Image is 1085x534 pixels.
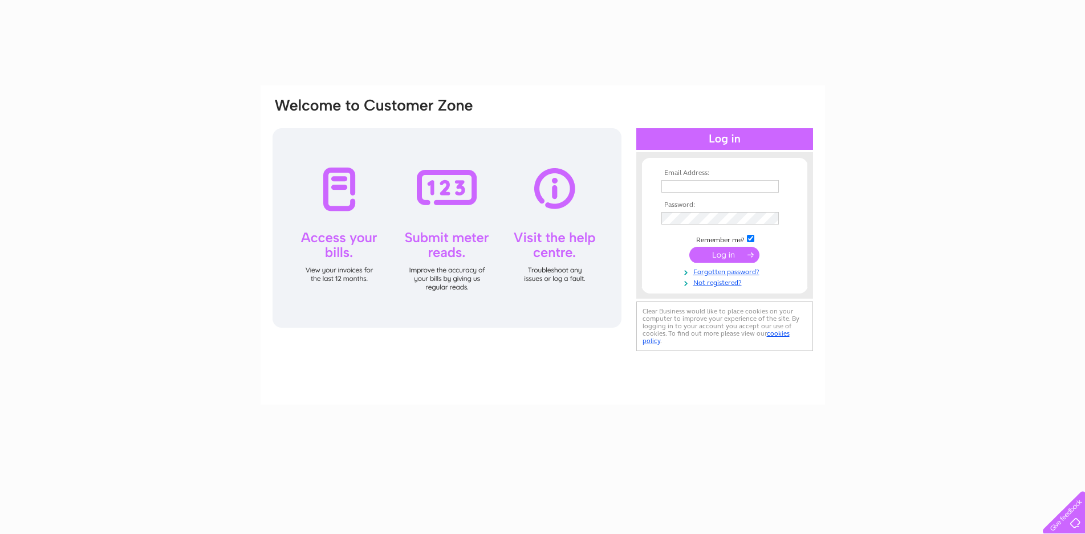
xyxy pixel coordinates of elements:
[643,329,790,345] a: cookies policy
[689,247,759,263] input: Submit
[659,233,791,244] td: Remember me?
[661,266,791,276] a: Forgotten password?
[661,276,791,287] a: Not registered?
[659,201,791,209] th: Password:
[659,169,791,177] th: Email Address:
[636,301,813,351] div: Clear Business would like to place cookies on your computer to improve your experience of the sit...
